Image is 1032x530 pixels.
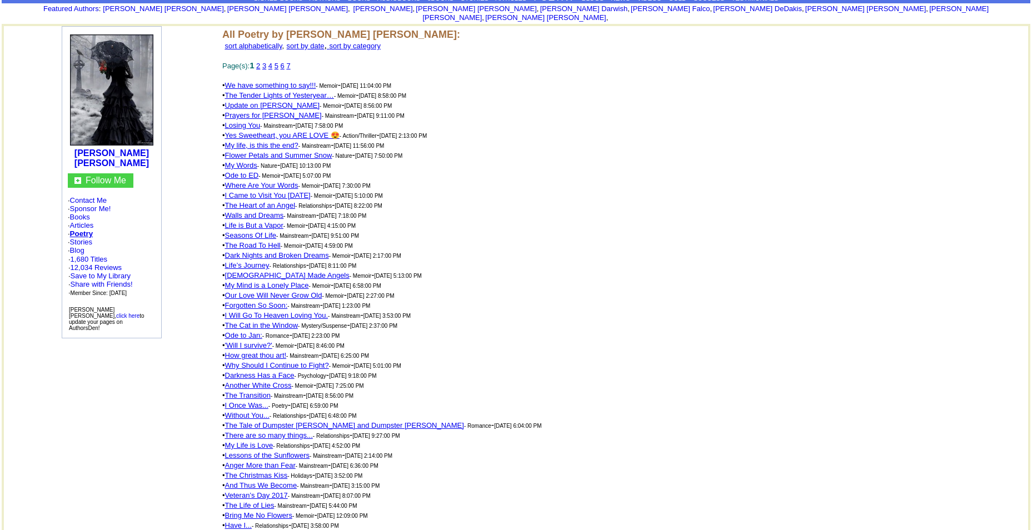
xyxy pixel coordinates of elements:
[329,373,376,379] font: [DATE] 9:18:00 PM
[222,181,298,189] font: •
[225,391,271,399] a: The Transition
[225,42,284,50] font: ,
[225,321,298,329] a: The Cat in the Window
[345,103,392,109] font: [DATE] 8:56:00 PM
[222,441,273,449] font: •
[485,13,606,22] a: [PERSON_NAME] [PERSON_NAME]
[306,393,353,399] font: [DATE] 8:56:00 PM
[70,246,84,254] a: Blog
[309,283,331,289] font: - Memoir
[222,391,271,399] font: •
[225,381,292,389] a: Another White Cross
[322,113,354,119] font: - Mainstream
[225,131,340,139] a: Yes Sweetheart, you ARE LOVE 😍
[225,451,310,459] a: Lessons of the Sunflowers
[252,523,288,529] font: - Relationships
[309,263,356,269] font: [DATE] 8:11:00 PM
[225,271,350,279] a: [DEMOGRAPHIC_DATA] Made Angels
[225,151,332,159] a: Flower Petals and Summer Snow
[222,291,322,299] font: •
[250,61,254,70] font: 1
[354,363,401,369] font: [DATE] 5:01:00 PM
[225,461,296,469] a: Anger More than Fear
[341,83,391,89] font: [DATE] 11:04:00 PM
[464,423,491,429] font: - Romance
[225,261,270,269] a: Life’s Journey
[222,501,274,509] font: •
[316,83,337,89] font: - Memoir
[68,255,133,297] font: · ·
[225,401,268,409] a: I Once Was...
[69,307,144,331] font: [PERSON_NAME] [PERSON_NAME], to update your pages on AuthorsDen!
[225,42,282,50] a: sort alphabetically
[283,213,316,219] font: - Mainstream
[355,153,402,159] font: [DATE] 7:50:00 PM
[70,196,107,204] a: Contact Me
[225,421,464,429] a: The Tale of Dumpster [PERSON_NAME] and Dumpster [PERSON_NAME]
[315,473,362,479] font: [DATE] 3:52:00 PM
[225,501,275,509] a: The Life of Lies
[283,173,331,179] font: [DATE] 5:07:00 PM
[297,343,344,349] font: [DATE] 8:46:00 PM
[222,361,329,369] font: •
[71,263,122,272] a: 12,034 Reviews
[291,403,338,409] font: [DATE] 6:59:00 PM
[225,201,295,209] a: The Heart of an Angel
[340,133,377,139] font: - Action/Thriller
[225,301,288,309] a: Forgotten So Soon:
[225,521,252,529] a: Have I...
[225,81,316,89] a: We have something to say!!!
[103,4,989,22] font: , , , , , , , , , ,
[268,62,272,70] a: 4
[43,4,99,13] a: Featured Authors
[71,272,131,280] a: Save to My Library
[310,503,357,509] font: [DATE] 5:44:00 PM
[272,343,294,349] font: - Memoir
[311,193,332,199] font: - Memoir
[350,323,397,329] font: [DATE] 2:37:00 PM
[225,231,277,239] a: Seasons Of Life
[225,251,329,259] a: Dark Nights and Broken Dreams
[416,4,536,13] a: [PERSON_NAME] [PERSON_NAME]
[225,351,287,359] a: How great thou art!
[331,463,378,469] font: [DATE] 6:36:00 PM
[322,293,343,299] font: - Memoir
[222,211,283,219] font: •
[322,353,369,359] font: [DATE] 6:25:00 PM
[329,42,381,50] font: sort by category
[222,101,320,109] font: •
[712,6,713,12] font: i
[317,513,368,519] font: [DATE] 12:09:00 PM
[313,443,360,449] font: [DATE] 4:52:00 PM
[68,196,156,297] font: · · · · · · ·
[225,221,283,229] a: Life is But a Vapor
[222,401,268,409] font: •
[225,101,320,109] a: Update on [PERSON_NAME]
[333,143,384,149] font: [DATE] 11:56:00 PM
[312,233,359,239] font: [DATE] 9:51:00 PM
[222,231,276,239] font: •
[225,361,329,369] a: Why Should I Continue to Fight?
[103,4,223,13] a: [PERSON_NAME] [PERSON_NAME]
[222,311,328,319] font: •
[295,373,326,379] font: - Psychology
[222,381,292,389] font: •
[222,191,311,199] font: •
[296,123,343,129] font: [DATE] 7:58:00 PM
[608,15,609,21] font: i
[222,341,272,349] font: •
[222,461,296,469] font: •
[225,511,292,519] a: Bring Me No Flowers
[275,62,278,70] a: 5
[316,383,363,389] font: [DATE] 7:25:00 PM
[70,229,93,238] a: Poetry
[332,483,380,489] font: [DATE] 3:15:00 PM
[288,493,320,499] font: - Mainstream
[327,41,381,50] a: sort by category
[270,413,306,419] font: - Relationships
[296,463,328,469] font: - Mainstream
[297,483,329,489] font: - Mainstream
[352,433,400,439] font: [DATE] 9:27:00 PM
[225,291,322,299] a: Our Love Will Never Grow Old
[222,221,283,229] font: •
